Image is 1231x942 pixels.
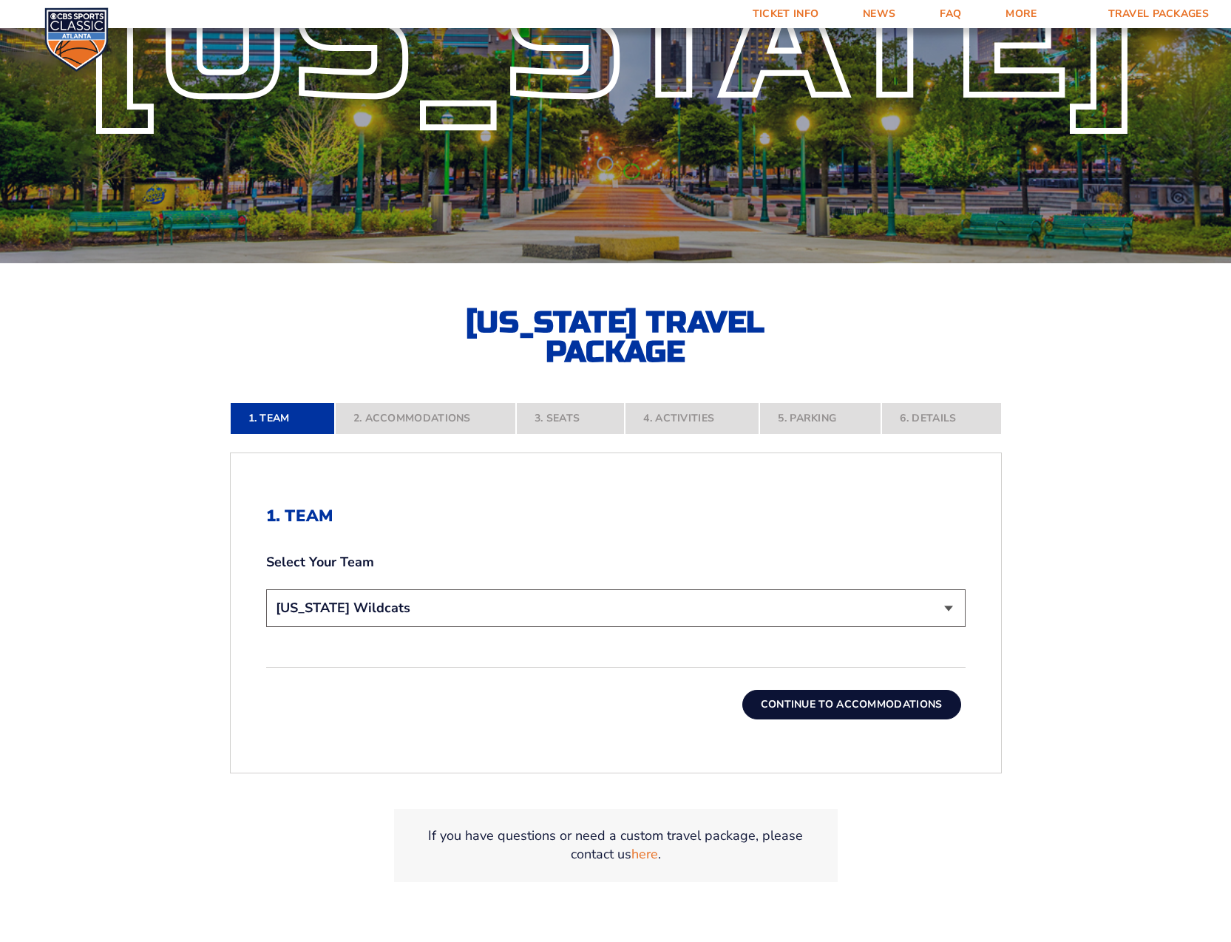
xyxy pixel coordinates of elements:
[742,690,961,719] button: Continue To Accommodations
[453,308,779,367] h2: [US_STATE] Travel Package
[631,845,658,864] a: here
[266,553,966,572] label: Select Your Team
[266,506,966,526] h2: 1. Team
[44,7,109,72] img: CBS Sports Classic
[412,827,820,864] p: If you have questions or need a custom travel package, please contact us .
